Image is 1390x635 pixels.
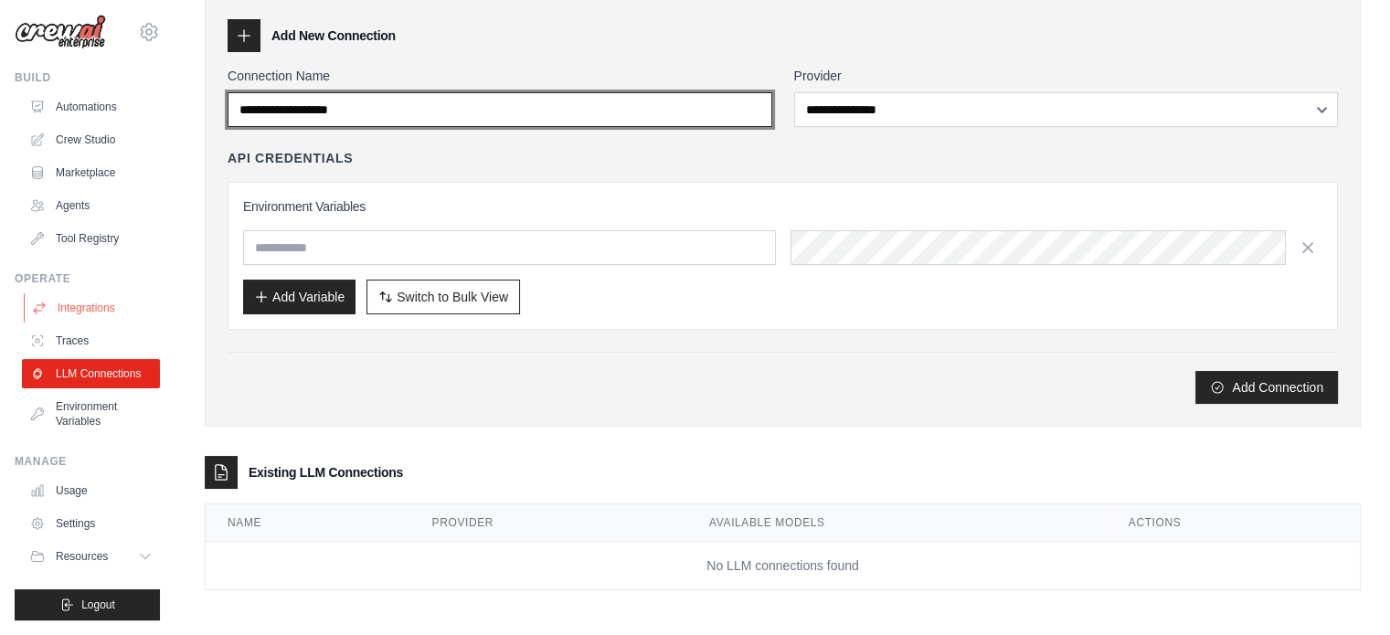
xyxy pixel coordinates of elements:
td: No LLM connections found [206,542,1360,590]
a: Crew Studio [22,125,160,154]
button: Add Variable [243,280,355,314]
th: Available Models [687,504,1107,542]
a: Environment Variables [22,392,160,436]
a: Tool Registry [22,224,160,253]
h3: Add New Connection [271,26,396,45]
a: LLM Connections [22,359,160,388]
a: Integrations [24,293,162,323]
span: Logout [81,598,115,612]
a: Traces [22,326,160,355]
div: Operate [15,271,160,286]
h3: Existing LLM Connections [249,463,403,482]
label: Connection Name [228,67,772,85]
a: Settings [22,509,160,538]
label: Provider [794,67,1339,85]
img: Logo [15,15,106,49]
span: Switch to Bulk View [397,288,508,306]
h4: API Credentials [228,149,353,167]
button: Switch to Bulk View [366,280,520,314]
a: Agents [22,191,160,220]
button: Logout [15,589,160,620]
button: Add Connection [1195,371,1338,404]
a: Usage [22,476,160,505]
a: Automations [22,92,160,122]
th: Name [206,504,410,542]
button: Resources [22,542,160,571]
span: Resources [56,549,108,564]
div: Build [15,70,160,85]
th: Actions [1107,504,1360,542]
h3: Environment Variables [243,197,1322,216]
th: Provider [410,504,687,542]
div: Manage [15,454,160,469]
a: Marketplace [22,158,160,187]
